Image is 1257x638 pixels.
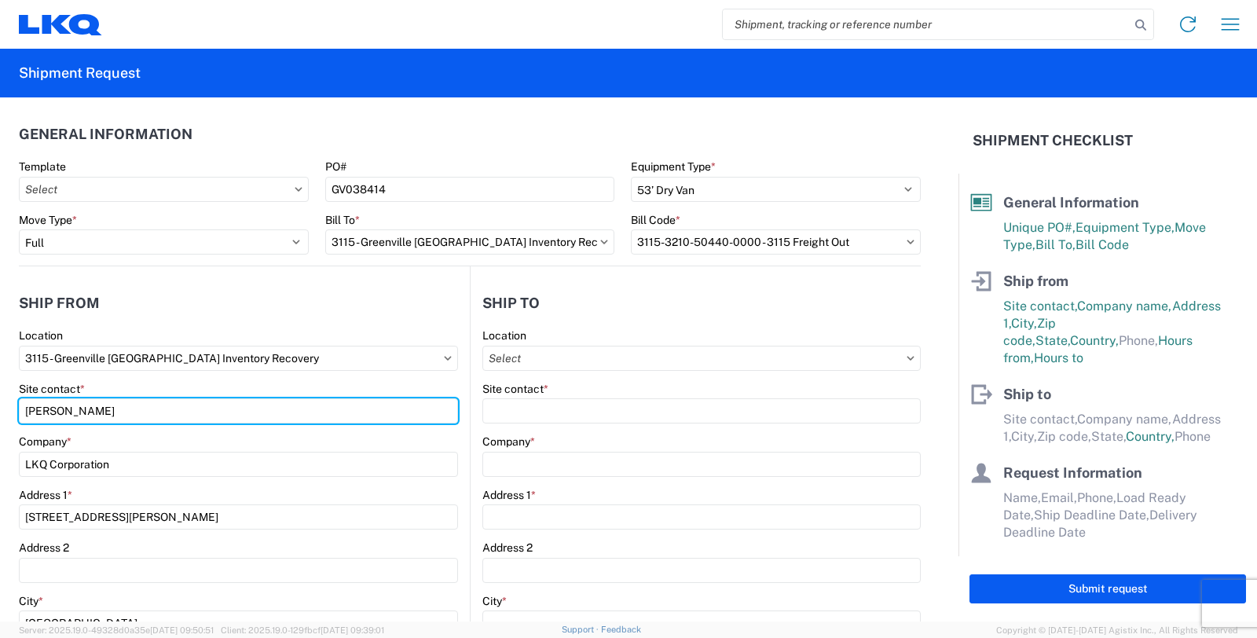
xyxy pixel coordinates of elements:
[19,382,85,396] label: Site contact
[1003,299,1077,313] span: Site contact,
[482,295,540,311] h2: Ship to
[325,159,346,174] label: PO#
[1076,237,1129,252] span: Bill Code
[996,623,1238,637] span: Copyright © [DATE]-[DATE] Agistix Inc., All Rights Reserved
[1003,220,1076,235] span: Unique PO#,
[482,346,921,371] input: Select
[969,574,1246,603] button: Submit request
[221,625,384,635] span: Client: 2025.19.0-129fbcf
[482,594,507,608] label: City
[19,126,192,142] h2: General Information
[1034,508,1149,522] span: Ship Deadline Date,
[19,159,66,174] label: Template
[325,229,615,255] input: Select
[1077,490,1116,505] span: Phone,
[1041,490,1077,505] span: Email,
[19,64,141,82] h2: Shipment Request
[321,625,384,635] span: [DATE] 09:39:01
[19,594,43,608] label: City
[1011,316,1037,331] span: City,
[1003,386,1051,402] span: Ship to
[1077,299,1172,313] span: Company name,
[482,434,535,449] label: Company
[1077,412,1172,427] span: Company name,
[482,328,526,343] label: Location
[1126,429,1175,444] span: Country,
[19,541,69,555] label: Address 2
[1070,333,1119,348] span: Country,
[601,625,641,634] a: Feedback
[631,159,716,174] label: Equipment Type
[1035,333,1070,348] span: State,
[562,625,601,634] a: Support
[19,488,72,502] label: Address 1
[19,177,309,202] input: Select
[1037,429,1091,444] span: Zip code,
[1035,237,1076,252] span: Bill To,
[1011,429,1037,444] span: City,
[1076,220,1175,235] span: Equipment Type,
[1119,333,1158,348] span: Phone,
[19,346,458,371] input: Select
[325,213,360,227] label: Bill To
[19,625,214,635] span: Server: 2025.19.0-49328d0a35e
[1003,464,1142,481] span: Request Information
[723,9,1130,39] input: Shipment, tracking or reference number
[1091,429,1126,444] span: State,
[1003,273,1068,289] span: Ship from
[19,434,71,449] label: Company
[19,328,63,343] label: Location
[1003,194,1139,211] span: General Information
[482,382,548,396] label: Site contact
[1034,350,1083,365] span: Hours to
[973,131,1133,150] h2: Shipment Checklist
[1175,429,1211,444] span: Phone
[482,541,533,555] label: Address 2
[1003,490,1041,505] span: Name,
[19,295,100,311] h2: Ship from
[1003,412,1077,427] span: Site contact,
[631,229,921,255] input: Select
[631,213,680,227] label: Bill Code
[150,625,214,635] span: [DATE] 09:50:51
[19,213,77,227] label: Move Type
[482,488,536,502] label: Address 1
